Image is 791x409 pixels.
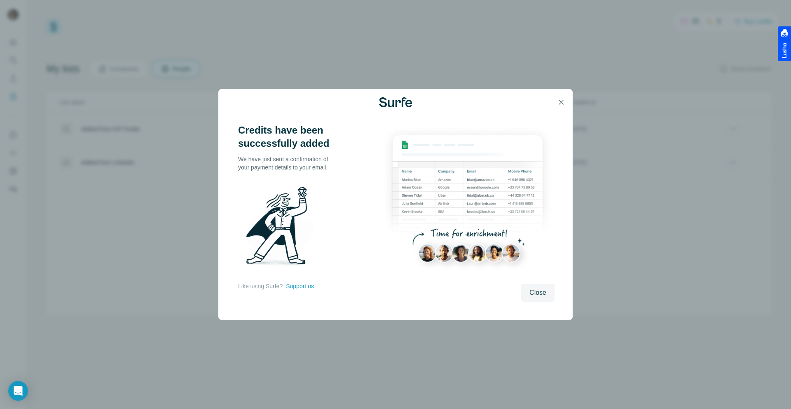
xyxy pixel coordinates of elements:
h3: Credits have been successfully added [238,124,337,150]
span: Close [529,288,546,298]
img: Surfe Logo [379,97,412,107]
button: Support us [286,282,314,290]
button: Close [521,284,555,302]
img: Enrichment Hub - Sheet Preview [381,124,555,278]
img: Surfe Illustration - Man holding diamond [238,181,324,274]
p: Like using Surfe? [238,282,283,290]
p: We have just sent a confirmation of your payment details to your email. [238,155,337,172]
div: Open Intercom Messenger [8,381,28,401]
